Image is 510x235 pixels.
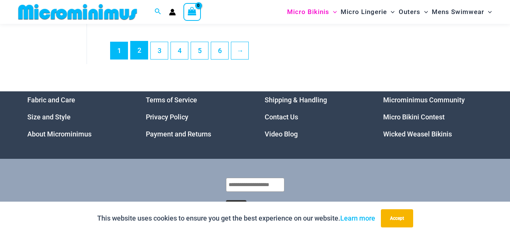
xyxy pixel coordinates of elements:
a: Fabric and Care [27,96,75,104]
span: Menu Toggle [484,2,492,22]
a: Payment and Returns [146,130,211,138]
nav: Menu [146,91,246,143]
a: Page 6 [211,42,228,59]
a: Page 5 [191,42,208,59]
a: Search icon link [155,7,161,17]
a: OutersMenu ToggleMenu Toggle [397,2,430,22]
a: Micro LingerieMenu ToggleMenu Toggle [339,2,396,22]
span: Menu Toggle [387,2,395,22]
img: MM SHOP LOGO FLAT [15,3,140,20]
a: Video Blog [265,130,298,138]
a: Micro Bikini Contest [383,113,445,121]
a: Micro BikinisMenu ToggleMenu Toggle [285,2,339,22]
a: Shipping & Handling [265,96,327,104]
span: Page 1 [111,42,128,59]
a: Size and Style [27,113,71,121]
nav: Site Navigation [284,1,495,23]
a: Wicked Weasel Bikinis [383,130,452,138]
p: This website uses cookies to ensure you get the best experience on our website. [97,213,375,224]
nav: Menu [265,91,365,143]
aside: Footer Widget 3 [265,91,365,143]
a: → [231,42,248,59]
a: Page 4 [171,42,188,59]
a: Page 3 [151,42,168,59]
a: Learn more [340,214,375,222]
a: Page 2 [131,41,148,59]
nav: Menu [27,91,127,143]
span: Menu Toggle [420,2,428,22]
a: Account icon link [169,9,176,16]
a: Terms of Service [146,96,197,104]
span: Mens Swimwear [432,2,484,22]
span: Micro Bikinis [287,2,329,22]
a: Contact Us [265,113,298,121]
a: View Shopping Cart, empty [183,3,201,20]
a: Mens SwimwearMenu ToggleMenu Toggle [430,2,494,22]
button: Submit [226,200,246,214]
span: Micro Lingerie [341,2,387,22]
aside: Footer Widget 1 [27,91,127,143]
span: Outers [399,2,420,22]
a: Privacy Policy [146,113,188,121]
button: Accept [381,209,413,227]
a: Microminimus Community [383,96,465,104]
nav: Product Pagination [110,41,494,64]
aside: Footer Widget 2 [146,91,246,143]
nav: Menu [383,91,483,143]
span: Menu Toggle [329,2,337,22]
aside: Footer Widget 4 [383,91,483,143]
a: About Microminimus [27,130,92,138]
